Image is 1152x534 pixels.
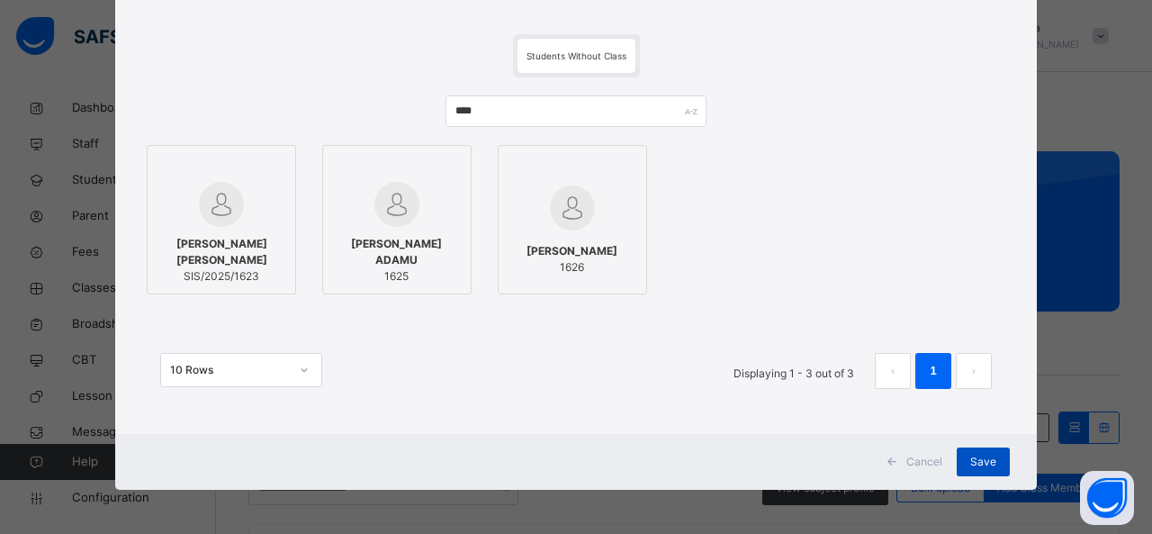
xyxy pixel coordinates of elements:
li: Displaying 1 - 3 out of 3 [720,353,868,389]
img: default.svg [550,186,595,231]
span: [PERSON_NAME] [526,243,617,259]
span: 1625 [332,268,462,285]
span: Save [970,454,996,470]
button: prev page [875,353,911,389]
li: 上一页 [875,353,911,389]
a: 1 [924,359,941,383]
img: default.svg [199,182,244,227]
li: 1 [915,353,951,389]
img: default.svg [374,182,419,227]
span: SIS/2025/1623 [157,268,286,285]
li: 下一页 [956,353,992,389]
button: Open asap [1080,471,1134,525]
span: Cancel [906,454,942,470]
button: next page [956,353,992,389]
div: 10 Rows [170,362,289,378]
span: Students Without Class [526,50,626,61]
span: [PERSON_NAME] [PERSON_NAME] [157,236,286,268]
span: 1626 [526,259,617,276]
span: [PERSON_NAME] ADAMU [332,236,462,268]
